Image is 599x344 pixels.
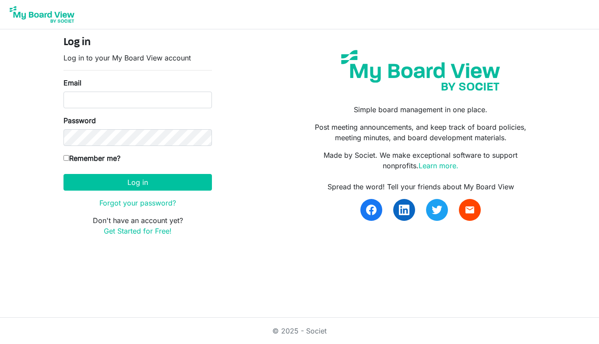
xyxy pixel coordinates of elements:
img: linkedin.svg [399,205,409,215]
a: email [459,199,481,221]
p: Log in to your My Board View account [63,53,212,63]
h4: Log in [63,36,212,49]
p: Don't have an account yet? [63,215,212,236]
img: my-board-view-societ.svg [335,43,507,97]
label: Password [63,115,96,126]
div: Spread the word! Tell your friends about My Board View [306,181,536,192]
a: Forgot your password? [99,199,176,207]
p: Post meeting announcements, and keep track of board policies, meeting minutes, and board developm... [306,122,536,143]
a: © 2025 - Societ [272,326,327,335]
a: Learn more. [419,161,458,170]
button: Log in [63,174,212,191]
input: Remember me? [63,155,69,161]
label: Remember me? [63,153,120,163]
a: Get Started for Free! [104,227,172,235]
span: email [465,205,475,215]
img: facebook.svg [366,205,377,215]
label: Email [63,78,81,88]
img: My Board View Logo [7,4,77,25]
img: twitter.svg [432,205,442,215]
p: Simple board management in one place. [306,104,536,115]
p: Made by Societ. We make exceptional software to support nonprofits. [306,150,536,171]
